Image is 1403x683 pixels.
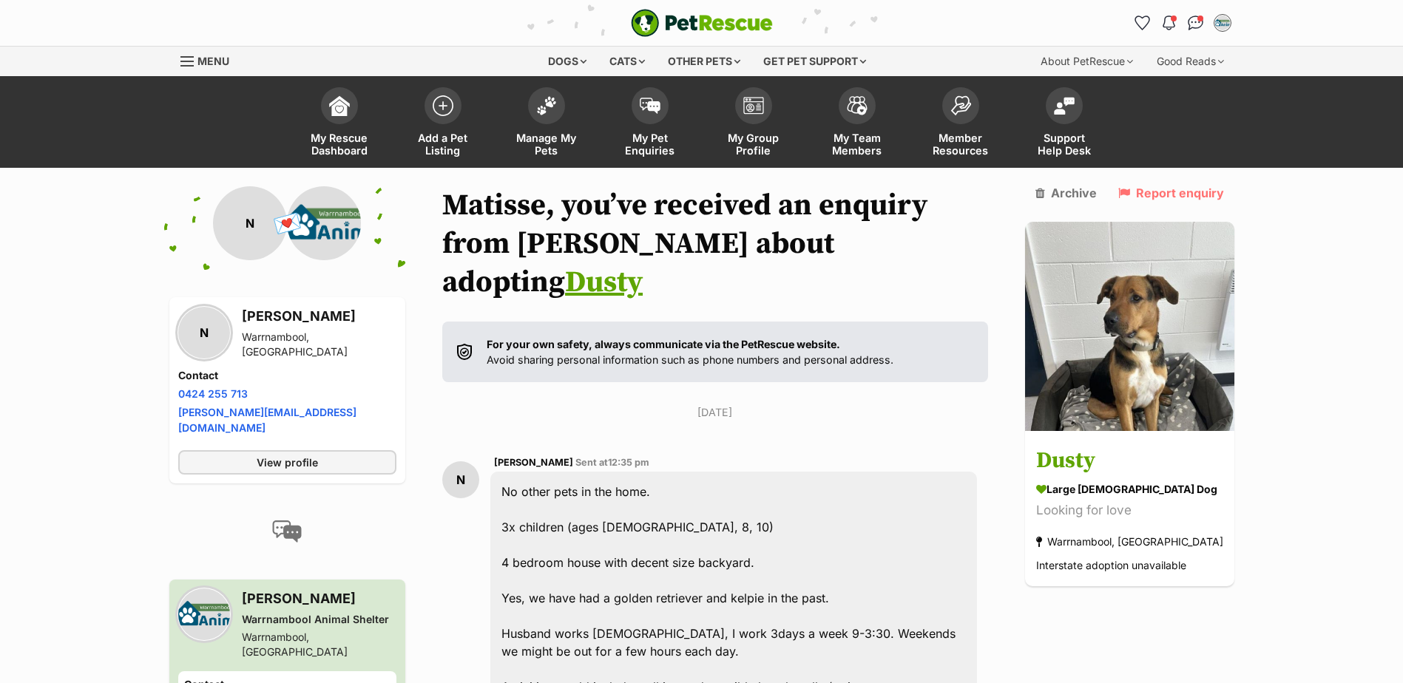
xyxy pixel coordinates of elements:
[927,132,994,157] span: Member Resources
[288,80,391,168] a: My Rescue Dashboard
[495,80,598,168] a: Manage My Pets
[257,455,318,470] span: View profile
[805,80,909,168] a: My Team Members
[487,336,893,368] p: Avoid sharing personal information such as phone numbers and personal address.
[242,612,397,627] div: Warrnambool Animal Shelter
[242,588,397,609] h3: [PERSON_NAME]
[608,457,649,468] span: 12:35 pm
[631,9,773,37] img: logo-e224e6f780fb5917bec1dbf3a21bbac754714ae5b6737aabdf751b685950b380.svg
[272,520,302,543] img: conversation-icon-4a6f8262b818ee0b60e3300018af0b2d0b884aa5de6e9bcb8d3d4eeb1a70a7c4.svg
[513,132,580,157] span: Manage My Pets
[598,80,702,168] a: My Pet Enquiries
[178,406,356,434] a: [PERSON_NAME][EMAIL_ADDRESS][DOMAIN_NAME]
[242,630,397,659] div: Warrnambool, [GEOGRAPHIC_DATA]
[391,80,495,168] a: Add a Pet Listing
[1211,11,1234,35] button: My account
[442,186,987,302] h1: Matisse, you’ve received an enquiry from [PERSON_NAME] about adopting
[487,338,840,350] strong: For your own safety, always communicate via the PetRescue website.
[1025,434,1234,587] a: Dusty large [DEMOGRAPHIC_DATA] Dog Looking for love Warrnambool, [GEOGRAPHIC_DATA] Interstate ado...
[743,97,764,115] img: group-profile-icon-3fa3cf56718a62981997c0bc7e787c4b2cf8bcc04b72c1350f741eb67cf2f40e.svg
[565,264,643,301] a: Dusty
[1163,16,1174,30] img: notifications-46538b983faf8c2785f20acdc204bb7945ddae34d4c08c2a6579f10ce5e182be.svg
[287,186,361,260] img: Warrnambool Animal Shelter profile pic
[242,330,397,359] div: Warrnambool, [GEOGRAPHIC_DATA]
[242,306,397,327] h3: [PERSON_NAME]
[657,47,751,76] div: Other pets
[197,55,229,67] span: Menu
[213,186,287,260] div: N
[1184,11,1208,35] a: Conversations
[1025,222,1234,431] img: Dusty
[1036,445,1223,478] h3: Dusty
[329,95,350,116] img: dashboard-icon-eb2f2d2d3e046f16d808141f083e7271f6b2e854fb5c12c21221c1fb7104beca.svg
[271,208,304,239] span: 💌
[1054,97,1075,115] img: help-desk-icon-fdf02630f3aa405de69fd3d07c3f3aa587a6932b1a1747fa1d2bba05be0121f9.svg
[538,47,597,76] div: Dogs
[442,404,987,420] p: [DATE]
[1036,482,1223,497] div: large [DEMOGRAPHIC_DATA] Dog
[617,132,683,157] span: My Pet Enquiries
[631,9,773,37] a: PetRescue
[1035,186,1097,200] a: Archive
[1131,11,1234,35] ul: Account quick links
[1146,47,1234,76] div: Good Reads
[1036,501,1223,521] div: Looking for love
[1215,16,1230,30] img: Matisse profile pic
[824,132,890,157] span: My Team Members
[433,95,453,116] img: add-pet-listing-icon-0afa8454b4691262ce3f59096e99ab1cd57d4a30225e0717b998d2c9b9846f56.svg
[1031,132,1098,157] span: Support Help Desk
[909,80,1012,168] a: Member Resources
[1030,47,1143,76] div: About PetRescue
[640,98,660,114] img: pet-enquiries-icon-7e3ad2cf08bfb03b45e93fb7055b45f3efa6380592205ae92323e6603595dc1f.svg
[178,307,230,359] div: N
[753,47,876,76] div: Get pet support
[1188,16,1203,30] img: chat-41dd97257d64d25036548639549fe6c8038ab92f7586957e7f3b1b290dea8141.svg
[410,132,476,157] span: Add a Pet Listing
[1118,186,1224,200] a: Report enquiry
[847,96,868,115] img: team-members-icon-5396bd8760b3fe7c0b43da4ab00e1e3bb1a5d9ba89233759b79545d2d3fc5d0d.svg
[536,96,557,115] img: manage-my-pets-icon-02211641906a0b7f246fdf0571729dbe1e7629f14944591b6c1af311fb30b64b.svg
[178,450,397,475] a: View profile
[306,132,373,157] span: My Rescue Dashboard
[950,95,971,115] img: member-resources-icon-8e73f808a243e03378d46382f2149f9095a855e16c252ad45f914b54edf8863c.svg
[1036,560,1186,572] span: Interstate adoption unavailable
[178,387,248,400] a: 0424 255 713
[599,47,655,76] div: Cats
[180,47,240,73] a: Menu
[442,461,479,498] div: N
[178,368,397,383] h4: Contact
[494,457,573,468] span: [PERSON_NAME]
[1131,11,1154,35] a: Favourites
[1036,532,1223,552] div: Warrnambool, [GEOGRAPHIC_DATA]
[720,132,787,157] span: My Group Profile
[1012,80,1116,168] a: Support Help Desk
[575,457,649,468] span: Sent at
[1157,11,1181,35] button: Notifications
[702,80,805,168] a: My Group Profile
[178,588,230,640] img: Warrnambool Animal Shelter profile pic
